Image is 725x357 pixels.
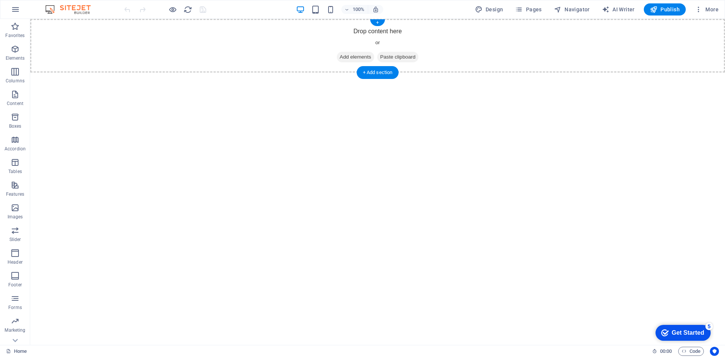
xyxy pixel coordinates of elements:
p: Marketing [5,327,25,333]
p: Header [8,259,23,265]
span: More [695,6,719,13]
p: Features [6,191,24,197]
p: Images [8,214,23,220]
span: AI Writer [602,6,635,13]
p: Columns [6,78,25,84]
div: Get Started [22,8,55,15]
div: Design (Ctrl+Alt+Y) [472,3,506,15]
p: Slider [9,236,21,243]
span: Pages [515,6,541,13]
h6: Session time [652,347,672,356]
button: Usercentrics [710,347,719,356]
div: + [370,19,385,26]
button: AI Writer [599,3,638,15]
p: Content [7,100,23,107]
p: Boxes [9,123,22,129]
h6: 100% [353,5,365,14]
button: reload [183,5,192,14]
p: Tables [8,168,22,175]
span: : [665,348,666,354]
button: More [692,3,722,15]
button: 100% [341,5,368,14]
p: Accordion [5,146,26,152]
span: Paste clipboard [347,33,389,43]
button: Publish [644,3,686,15]
p: Favorites [5,32,25,39]
i: Reload page [184,5,192,14]
span: Code [682,347,700,356]
img: Editor Logo [43,5,100,14]
button: Navigator [551,3,593,15]
button: Pages [512,3,545,15]
p: Footer [8,282,22,288]
span: Add elements [307,33,344,43]
button: Click here to leave preview mode and continue editing [168,5,177,14]
p: Elements [6,55,25,61]
span: Design [475,6,503,13]
button: Design [472,3,506,15]
div: Get Started 5 items remaining, 0% complete [6,4,61,20]
span: Navigator [554,6,590,13]
p: Forms [8,304,22,311]
a: Click to cancel selection. Double-click to open Pages [6,347,27,356]
div: 5 [56,2,63,9]
button: Code [678,347,704,356]
span: Publish [650,6,680,13]
i: On resize automatically adjust zoom level to fit chosen device. [372,6,379,13]
div: + Add section [357,66,399,79]
span: 00 00 [660,347,672,356]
